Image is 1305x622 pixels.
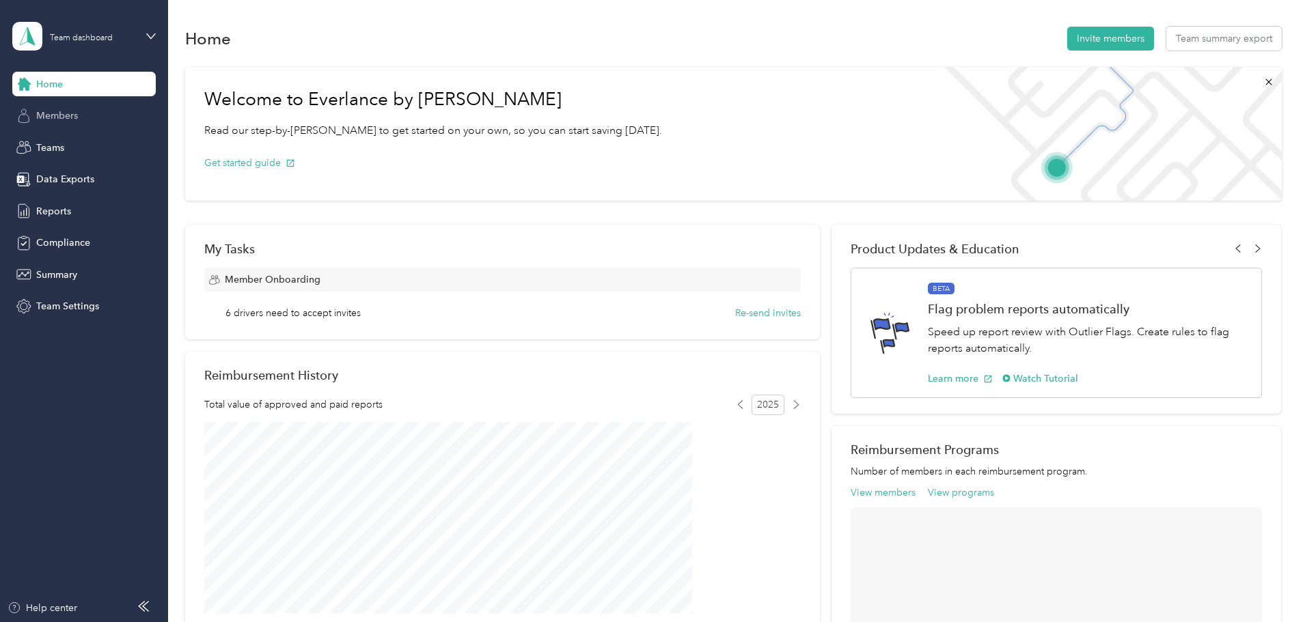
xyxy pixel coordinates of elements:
h1: Home [185,31,231,46]
span: 2025 [752,395,784,415]
span: Member Onboarding [225,272,320,287]
p: Read our step-by-[PERSON_NAME] to get started on your own, so you can start saving [DATE]. [204,122,662,139]
button: Help center [8,601,77,615]
span: Product Updates & Education [851,242,1019,256]
div: Team dashboard [50,34,113,42]
h2: Reimbursement Programs [851,442,1262,457]
span: BETA [928,283,954,295]
span: 6 drivers need to accept invites [225,306,361,320]
span: Members [36,109,78,123]
p: Number of members in each reimbursement program. [851,464,1262,479]
span: Compliance [36,236,90,250]
span: Home [36,77,63,91]
button: Team summary export [1166,27,1282,51]
div: My Tasks [204,242,801,256]
img: Welcome to everlance [931,67,1281,201]
p: Speed up report review with Outlier Flags. Create rules to flag reports automatically. [928,324,1247,357]
span: Total value of approved and paid reports [204,397,383,412]
button: Learn more [928,371,993,386]
iframe: Everlance-gr Chat Button Frame [1228,546,1305,622]
span: Teams [36,141,64,155]
button: Invite members [1067,27,1154,51]
h2: Reimbursement History [204,368,338,382]
button: Re-send invites [735,306,801,320]
span: Team Settings [36,299,99,313]
button: Watch Tutorial [1002,371,1078,386]
button: View members [851,485,916,500]
span: Summary [36,268,77,282]
span: Reports [36,204,71,218]
h1: Welcome to Everlance by [PERSON_NAME] [204,89,662,111]
button: Get started guide [204,156,295,170]
button: View programs [928,485,994,500]
span: Data Exports [36,172,94,186]
h1: Flag problem reports automatically [928,302,1247,316]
